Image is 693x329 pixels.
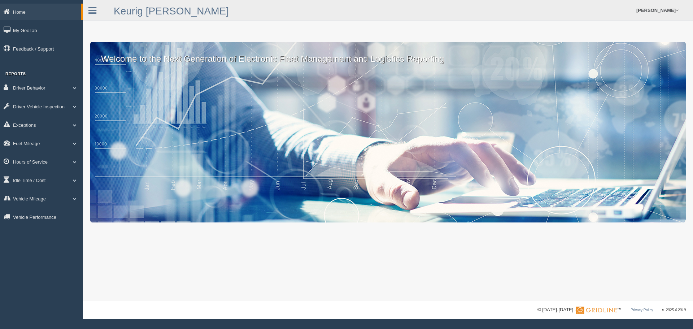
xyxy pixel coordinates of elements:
[90,42,686,65] p: Welcome to the Next Generation of Electronic Fleet Management and Logistics Reporting
[662,308,686,312] span: v. 2025.4.2019
[114,5,229,17] a: Keurig [PERSON_NAME]
[631,308,653,312] a: Privacy Policy
[576,307,617,314] img: Gridline
[537,306,686,314] div: © [DATE]-[DATE] - ™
